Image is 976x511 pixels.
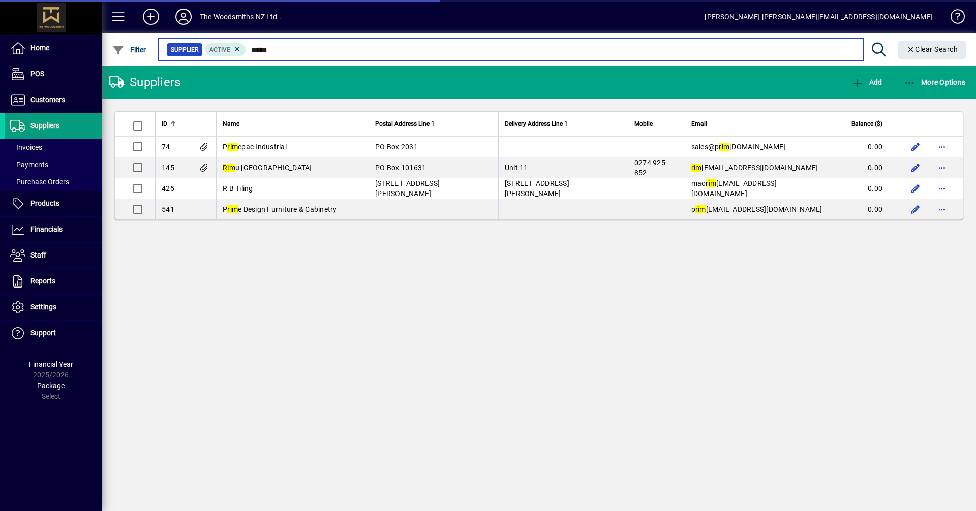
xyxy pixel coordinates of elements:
[30,251,46,259] span: Staff
[5,87,102,113] a: Customers
[706,179,716,187] em: rim
[223,118,362,130] div: Name
[691,205,822,213] span: p [EMAIL_ADDRESS][DOMAIN_NAME]
[836,157,897,178] td: 0.00
[836,178,897,199] td: 0.00
[691,118,830,130] div: Email
[634,118,653,130] span: Mobile
[223,164,235,172] em: Rim
[5,269,102,294] a: Reports
[505,118,568,130] span: Delivery Address Line 1
[5,61,102,87] a: POS
[205,43,246,56] mat-chip: Activation Status: Active
[634,158,665,177] span: 0274 925 852
[907,201,924,217] button: Edit
[836,199,897,219] td: 0.00
[30,225,63,233] span: Financials
[934,180,950,197] button: More options
[223,143,287,151] span: P epac Industrial
[934,159,950,176] button: More options
[691,143,786,151] span: sales@p [DOMAIN_NAME]
[842,118,892,130] div: Balance ($)
[836,137,897,157] td: 0.00
[29,360,73,368] span: Financial Year
[851,118,882,130] span: Balance ($)
[5,217,102,242] a: Financials
[901,73,968,91] button: More Options
[167,8,200,26] button: Profile
[943,2,963,35] a: Knowledge Base
[37,381,65,390] span: Package
[209,46,230,53] span: Active
[5,156,102,173] a: Payments
[375,143,418,151] span: PO Box 2031
[30,199,59,207] span: Products
[906,45,958,53] span: Clear Search
[30,277,55,285] span: Reports
[162,143,170,151] span: 74
[162,184,174,193] span: 425
[898,41,966,59] button: Clear
[227,143,238,151] em: rim
[5,321,102,346] a: Support
[10,143,42,151] span: Invoices
[223,164,312,172] span: u [GEOGRAPHIC_DATA]
[907,139,924,155] button: Edit
[5,173,102,190] a: Purchase Orders
[5,191,102,216] a: Products
[223,184,253,193] span: R B Tiling
[10,161,48,169] span: Payments
[162,118,185,130] div: ID
[691,164,818,172] span: [EMAIL_ADDRESS][DOMAIN_NAME]
[705,9,933,25] div: [PERSON_NAME] [PERSON_NAME][EMAIL_ADDRESS][DOMAIN_NAME]
[851,78,882,86] span: Add
[110,41,149,59] button: Filter
[695,205,706,213] em: rim
[375,118,435,130] span: Postal Address Line 1
[634,118,679,130] div: Mobile
[904,78,966,86] span: More Options
[112,46,146,54] span: Filter
[375,164,426,172] span: PO Box 101631
[691,118,707,130] span: Email
[691,179,777,198] span: mao [EMAIL_ADDRESS][DOMAIN_NAME]
[135,8,167,26] button: Add
[849,73,884,91] button: Add
[5,243,102,268] a: Staff
[907,159,924,176] button: Edit
[934,139,950,155] button: More options
[907,180,924,197] button: Edit
[5,36,102,61] a: Home
[162,164,174,172] span: 145
[162,205,174,213] span: 541
[30,44,49,52] span: Home
[109,74,180,90] div: Suppliers
[934,201,950,217] button: More options
[227,205,238,213] em: rim
[505,164,528,172] span: Unit 11
[691,164,702,172] em: rim
[30,303,56,311] span: Settings
[375,179,440,198] span: [STREET_ADDRESS][PERSON_NAME]
[30,329,56,337] span: Support
[223,205,337,213] span: P e Design Furniture & Cabinetry
[30,95,65,104] span: Customers
[5,139,102,156] a: Invoices
[30,70,44,78] span: POS
[10,178,69,186] span: Purchase Orders
[719,143,729,151] em: rim
[162,118,167,130] span: ID
[200,9,281,25] div: The Woodsmiths NZ Ltd .
[30,121,59,130] span: Suppliers
[171,45,198,55] span: Supplier
[5,295,102,320] a: Settings
[505,179,569,198] span: [STREET_ADDRESS][PERSON_NAME]
[223,118,239,130] span: Name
